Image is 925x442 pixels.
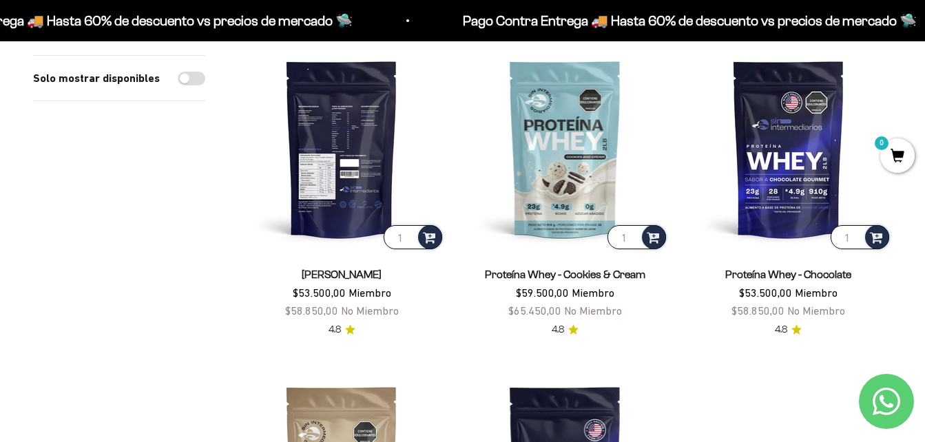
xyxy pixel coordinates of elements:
span: $59.500,00 [516,286,569,299]
a: [PERSON_NAME] [302,269,382,280]
label: Solo mostrar disponibles [33,70,160,87]
span: $58.850,00 [285,304,338,317]
a: 0 [880,149,915,165]
img: Proteína Whey - Vainilla [238,45,445,252]
span: No Miembro [341,304,399,317]
span: $58.850,00 [731,304,784,317]
p: Pago Contra Entrega 🚚 Hasta 60% de descuento vs precios de mercado 🛸 [463,10,917,32]
a: 4.84.8 de 5.0 estrellas [329,322,355,337]
span: Miembro [572,286,614,299]
span: $53.500,00 [293,286,346,299]
span: $65.450,00 [508,304,561,317]
span: Miembro [795,286,838,299]
a: 4.84.8 de 5.0 estrellas [775,322,802,337]
a: Proteína Whey - Cookies & Cream [485,269,645,280]
span: 4.8 [329,322,341,337]
span: 4.8 [775,322,787,337]
span: Miembro [349,286,391,299]
mark: 0 [873,135,890,151]
span: No Miembro [564,304,622,317]
span: No Miembro [787,304,845,317]
span: $53.500,00 [739,286,792,299]
a: 4.84.8 de 5.0 estrellas [552,322,579,337]
span: 4.8 [552,322,564,337]
a: Proteína Whey - Chocolate [725,269,851,280]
